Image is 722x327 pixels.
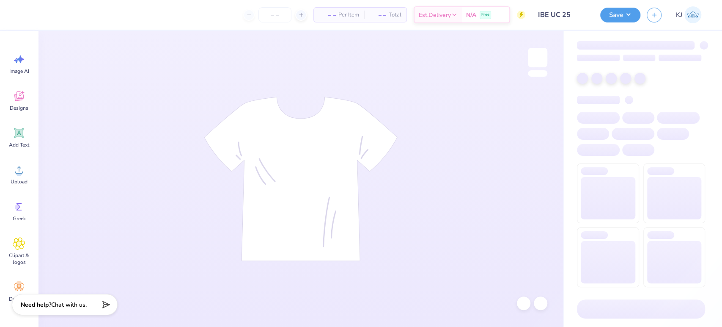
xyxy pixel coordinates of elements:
span: N/A [466,11,476,19]
button: Save [600,8,640,22]
span: Decorate [9,296,29,302]
span: Greek [13,215,26,222]
input: – – [258,7,291,22]
span: – – [369,11,386,19]
strong: Need help? [21,301,51,309]
span: Designs [10,105,28,111]
span: Total [389,11,401,19]
span: Est. Delivery [419,11,451,19]
a: KJ [672,6,705,23]
img: tee-skeleton.svg [204,97,398,261]
input: Untitled Design [532,6,594,23]
span: KJ [676,10,682,20]
span: Add Text [9,141,29,148]
img: Kendra Jingco [684,6,701,23]
span: Upload [11,178,27,185]
span: – – [319,11,336,19]
span: Image AI [9,68,29,75]
span: Free [481,12,489,18]
span: Per Item [338,11,359,19]
span: Clipart & logos [5,252,33,266]
span: Chat with us. [51,301,87,309]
